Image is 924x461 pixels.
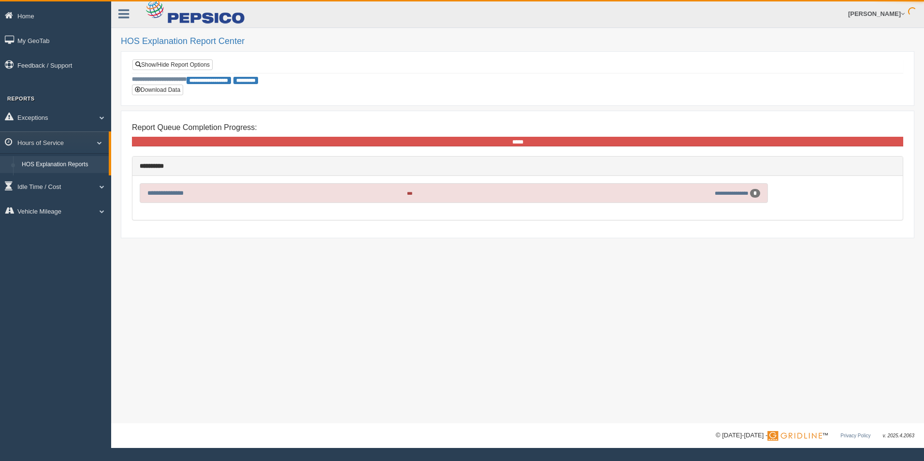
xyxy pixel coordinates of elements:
button: Download Data [132,85,183,95]
h4: Report Queue Completion Progress: [132,123,903,132]
div: © [DATE]-[DATE] - ™ [716,431,914,441]
a: Show/Hide Report Options [132,59,213,70]
h2: HOS Explanation Report Center [121,37,914,46]
a: HOS Explanation Reports [17,156,109,173]
a: HOS Violation Audit Reports [17,173,109,190]
img: Gridline [767,431,822,441]
span: v. 2025.4.2063 [883,433,914,438]
a: Privacy Policy [840,433,870,438]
